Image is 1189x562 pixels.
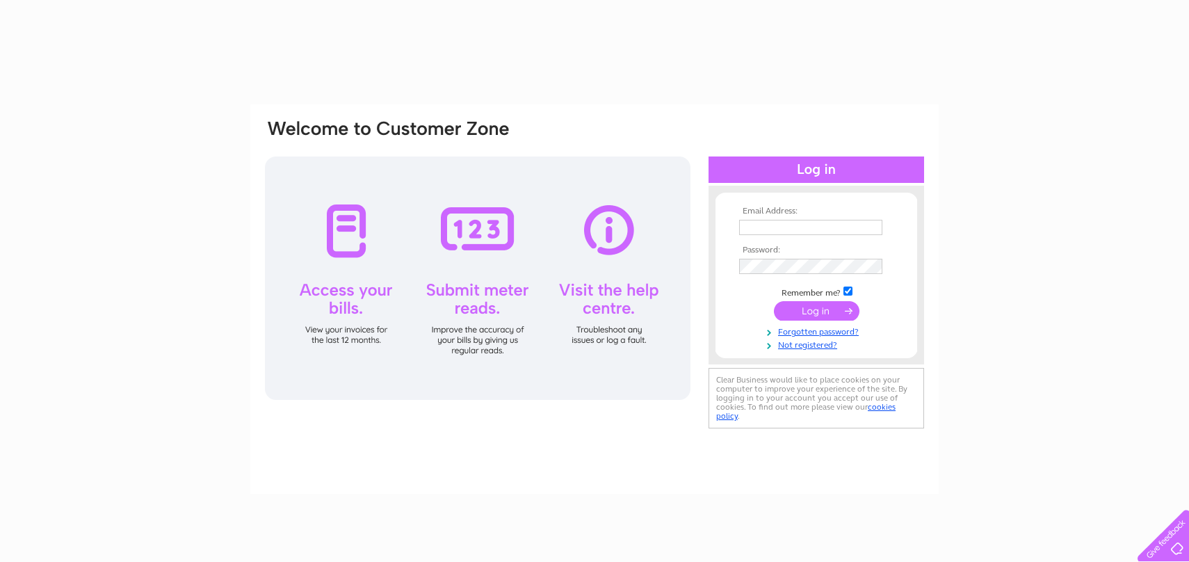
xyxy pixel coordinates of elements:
a: Not registered? [739,337,897,351]
input: Submit [774,301,859,321]
div: Clear Business would like to place cookies on your computer to improve your experience of the sit... [709,368,924,428]
th: Password: [736,246,897,255]
a: cookies policy [716,402,896,421]
a: Forgotten password? [739,324,897,337]
th: Email Address: [736,207,897,216]
td: Remember me? [736,284,897,298]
